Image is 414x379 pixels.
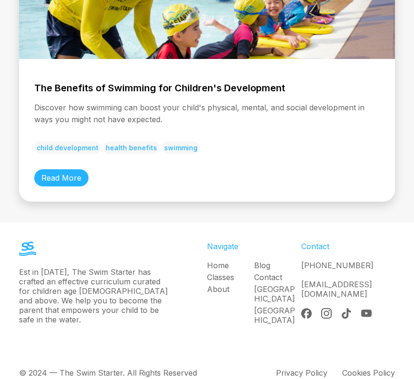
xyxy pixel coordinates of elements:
div: © 2024 — The Swim Starter. All Rights Reserved [19,368,197,378]
img: Tik Tok [341,308,352,319]
div: Navigate [207,242,301,251]
div: Privacy Policy [276,368,327,378]
img: Facebook [301,308,312,319]
a: Read More [34,169,89,186]
img: Instagram [321,308,332,319]
img: YouTube [361,308,372,319]
a: Home [207,261,254,270]
div: Cookies Policy [342,368,395,378]
span: child development [34,141,101,154]
a: [GEOGRAPHIC_DATA] [254,284,301,303]
a: Classes [207,272,254,282]
a: About [207,284,254,294]
div: Contact [301,242,395,251]
a: Blog [254,261,301,270]
img: The Swim Starter Logo [19,242,36,256]
a: Contact [254,272,301,282]
p: Discover how swimming can boost your child's physical, mental, and social development in ways you... [34,102,380,126]
a: [GEOGRAPHIC_DATA] [254,306,301,325]
a: [EMAIL_ADDRESS][DOMAIN_NAME] [301,280,372,299]
a: [PHONE_NUMBER] [301,261,374,270]
div: Est in [DATE], The Swim Starter has crafted an effective curriculum curated for children age [DEM... [19,267,169,324]
h3: The Benefits of Swimming for Children's Development [34,82,380,94]
span: swimming [162,141,200,154]
span: health benefits [103,141,159,154]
